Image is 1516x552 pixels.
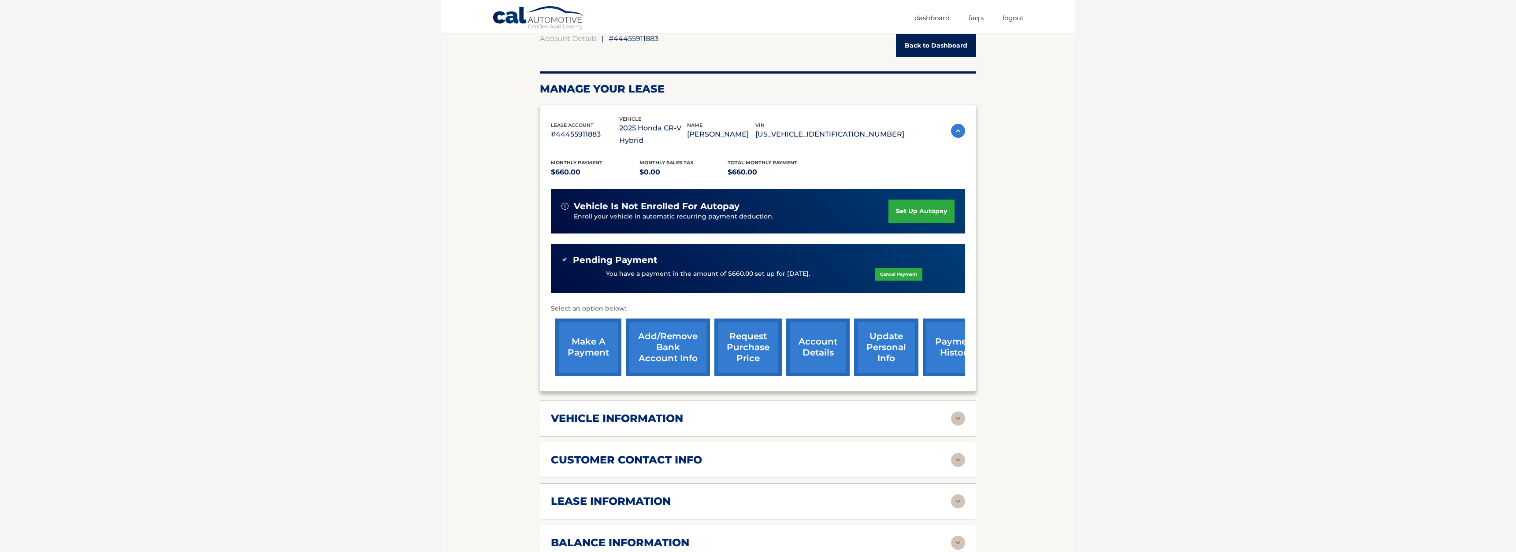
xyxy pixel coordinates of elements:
[492,6,585,31] a: Cal Automotive
[728,159,797,166] span: Total Monthly Payment
[728,166,816,178] p: $660.00
[551,122,594,128] span: lease account
[896,34,976,57] a: Back to Dashboard
[755,128,904,141] p: [US_VEHICLE_IDENTIFICATION_NUMBER]
[969,11,984,25] a: FAQ's
[609,34,658,43] span: #44455911883
[574,212,888,222] p: Enroll your vehicle in automatic recurring payment deduction.
[755,122,765,128] span: vin
[551,166,639,178] p: $660.00
[714,319,782,376] a: request purchase price
[888,200,955,223] a: set up autopay
[951,124,965,138] img: accordion-active.svg
[540,82,976,96] h2: Manage Your Lease
[551,128,619,141] p: #44455911883
[639,166,728,178] p: $0.00
[602,34,604,43] span: |
[551,412,683,425] h2: vehicle information
[561,203,568,210] img: alert-white.svg
[619,122,687,147] p: 2025 Honda CR-V Hybrid
[951,453,965,467] img: accordion-rest.svg
[923,319,989,376] a: payment history
[555,319,621,376] a: make a payment
[786,319,850,376] a: account details
[540,34,597,43] a: Account Details
[574,201,739,212] span: vehicle is not enrolled for autopay
[951,536,965,550] img: accordion-rest.svg
[606,269,810,279] p: You have a payment in the amount of $660.00 set up for [DATE].
[573,255,658,266] span: Pending Payment
[626,319,710,376] a: Add/Remove bank account info
[561,256,568,263] img: check-green.svg
[687,122,702,128] span: name
[551,159,602,166] span: Monthly Payment
[951,494,965,508] img: accordion-rest.svg
[914,11,950,25] a: Dashboard
[551,495,671,508] h2: lease information
[854,319,918,376] a: update personal info
[687,128,755,141] p: [PERSON_NAME]
[875,268,922,281] a: Cancel Payment
[1003,11,1024,25] a: Logout
[551,453,702,467] h2: customer contact info
[619,116,641,122] span: vehicle
[639,159,694,166] span: Monthly sales Tax
[951,411,965,426] img: accordion-rest.svg
[551,304,965,314] p: Select an option below:
[551,536,689,549] h2: balance information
